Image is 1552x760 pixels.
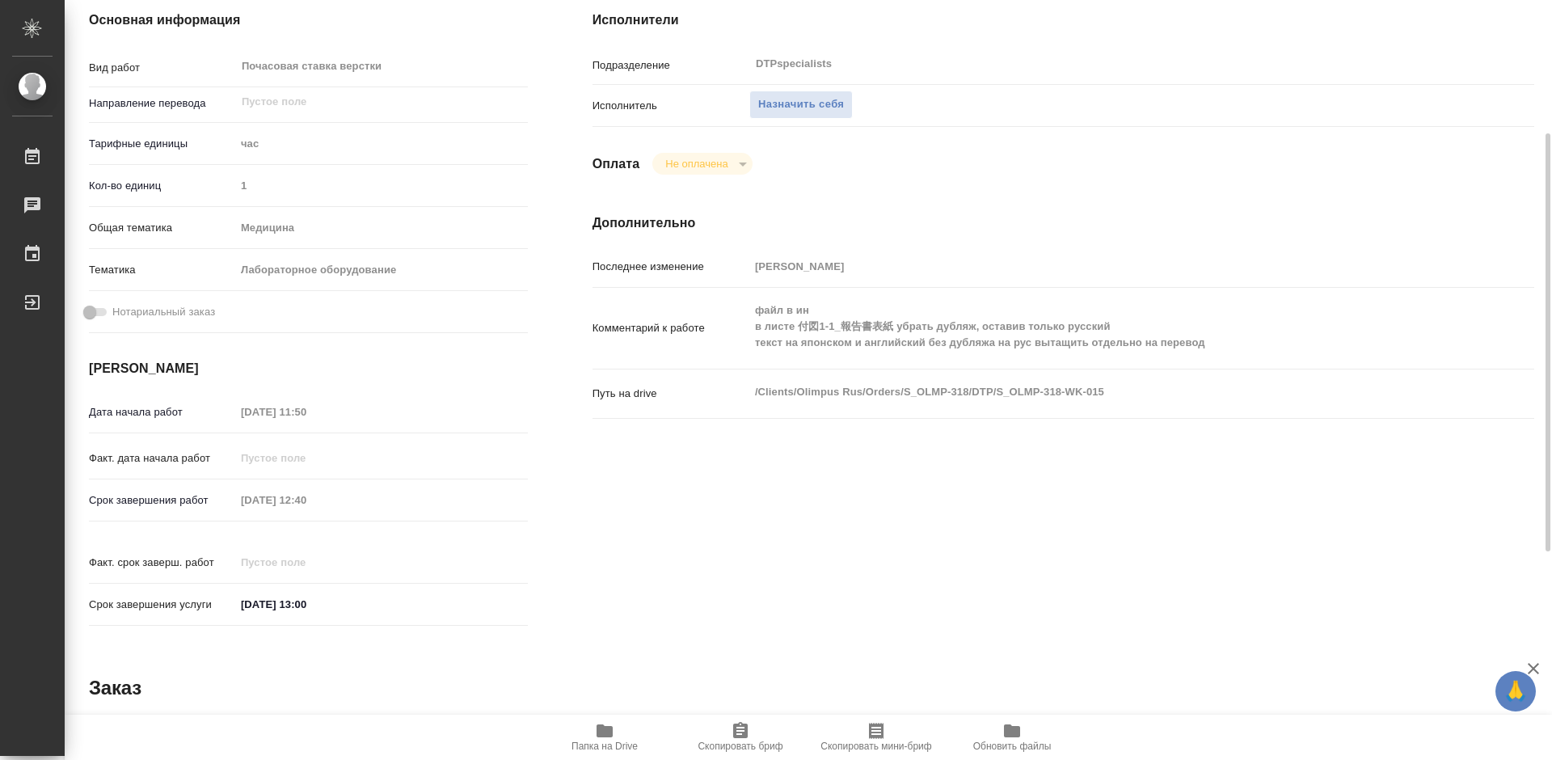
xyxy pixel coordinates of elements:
[749,378,1456,406] textarea: /Clients/Olimpus Rus/Orders/S_OLMP-318/DTP/S_OLMP-318-WK-015
[235,551,377,574] input: Пустое поле
[758,95,844,114] span: Назначить себя
[89,136,235,152] p: Тарифные единицы
[235,446,377,470] input: Пустое поле
[89,220,235,236] p: Общая тематика
[89,597,235,613] p: Срок завершения услуги
[571,741,638,752] span: Папка на Drive
[749,91,853,119] button: Назначить себя
[89,60,235,76] p: Вид работ
[89,555,235,571] p: Факт. срок заверш. работ
[89,262,235,278] p: Тематика
[89,450,235,467] p: Факт. дата начала работ
[820,741,931,752] span: Скопировать мини-бриф
[808,715,944,760] button: Скопировать мини-бриф
[749,255,1456,278] input: Пустое поле
[89,95,235,112] p: Направление перевода
[1502,674,1529,708] span: 🙏
[652,153,752,175] div: Не оплачена
[235,400,377,424] input: Пустое поле
[89,11,528,30] h4: Основная информация
[235,174,528,197] input: Пустое поле
[235,593,377,616] input: ✎ Введи что-нибудь
[593,259,749,275] p: Последнее изменение
[593,98,749,114] p: Исполнитель
[673,715,808,760] button: Скопировать бриф
[973,741,1052,752] span: Обновить файлы
[593,57,749,74] p: Подразделение
[593,320,749,336] p: Комментарий к работе
[240,92,490,112] input: Пустое поле
[89,675,141,701] h2: Заказ
[89,404,235,420] p: Дата начала работ
[593,386,749,402] p: Путь на drive
[89,492,235,509] p: Срок завершения работ
[235,488,377,512] input: Пустое поле
[89,359,528,378] h4: [PERSON_NAME]
[593,154,640,174] h4: Оплата
[89,178,235,194] p: Кол-во единиц
[749,297,1456,357] textarea: файл в ин в листе 付図1-1_報告書表紙 убрать дубляж, оставив только русский текст на японском и английски...
[1495,671,1536,711] button: 🙏
[593,213,1534,233] h4: Дополнительно
[698,741,782,752] span: Скопировать бриф
[235,256,528,284] div: Лабораторное оборудование
[112,304,215,320] span: Нотариальный заказ
[235,214,528,242] div: Медицина
[944,715,1080,760] button: Обновить файлы
[235,130,528,158] div: час
[593,11,1534,30] h4: Исполнители
[537,715,673,760] button: Папка на Drive
[660,157,732,171] button: Не оплачена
